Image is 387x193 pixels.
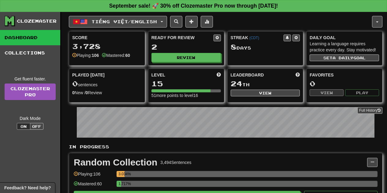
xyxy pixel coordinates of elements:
[249,36,259,40] a: (CDT)
[72,90,142,96] div: New / Review
[310,41,379,53] div: Learning a language requires practice every day. Stay motivated!
[151,80,221,87] div: 15
[151,53,221,62] button: Review
[170,16,182,28] button: Search sentences
[125,53,130,58] strong: 60
[310,80,379,87] div: 0
[74,181,113,191] div: Mastered: 60
[102,52,130,58] div: Mastered:
[151,92,221,98] div: 51 more points to level 16
[231,90,300,96] button: View
[151,72,165,78] span: Level
[296,72,300,78] span: This week in points, UTC
[310,72,379,78] div: Favorites
[231,79,242,88] span: 24
[72,80,142,88] div: sentences
[5,76,56,82] div: Get fluent faster.
[74,158,157,167] div: Random Collection
[310,35,379,41] div: Daily Goal
[74,171,113,181] div: Playing: 106
[72,43,142,50] div: 3,728
[160,159,191,165] div: 3,494 Sentences
[231,80,300,88] div: th
[72,79,78,88] span: 0
[72,52,99,58] div: Playing:
[310,89,344,96] button: View
[231,35,284,41] div: Streak
[217,72,221,78] span: Score more points to level up
[69,144,382,150] p: In Progress
[92,53,99,58] strong: 106
[86,90,88,95] strong: 0
[201,16,213,28] button: More stats
[30,123,43,130] button: Off
[151,43,221,51] div: 2
[72,72,105,78] span: Played [DATE]
[231,43,236,51] span: 8
[185,16,198,28] button: Add sentence to collection
[231,43,300,51] div: Day s
[118,171,125,177] div: 3.034%
[69,16,167,28] button: Tiếng Việt/English
[17,18,57,24] div: Clozemaster
[5,84,56,100] a: ClozemasterPro
[4,185,51,191] span: Open feedback widget
[109,3,278,9] strong: September sale! 🚀 30% off Clozemaster Pro now through [DATE]!
[310,54,379,61] button: Seta dailygoal
[231,72,264,78] span: Leaderboard
[333,56,353,60] span: a daily
[357,107,382,114] button: Full History
[118,181,121,187] div: 1.717%
[72,90,75,95] strong: 0
[17,123,30,130] button: On
[5,115,56,121] div: Dark Mode
[91,19,157,24] span: Tiếng Việt / English
[345,89,379,96] button: Play
[151,35,214,41] div: Ready for Review
[72,35,142,41] div: Score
